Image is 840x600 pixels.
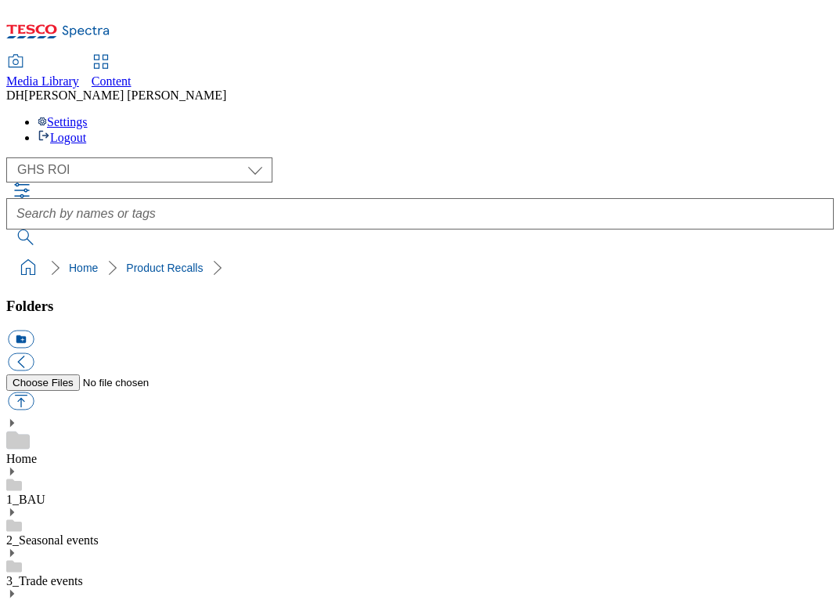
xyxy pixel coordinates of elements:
a: Product Recalls [126,262,203,274]
a: 3_Trade events [6,574,83,587]
a: Settings [38,115,88,128]
input: Search by names or tags [6,198,834,230]
span: DH [6,89,24,102]
span: [PERSON_NAME] [PERSON_NAME] [24,89,226,102]
a: Content [92,56,132,89]
a: Home [69,262,98,274]
a: Logout [38,131,86,144]
a: home [16,255,41,280]
h3: Folders [6,298,834,315]
span: Media Library [6,74,79,88]
a: Home [6,452,37,465]
a: 1_BAU [6,493,45,506]
a: 2_Seasonal events [6,533,99,547]
nav: breadcrumb [6,253,834,283]
span: Content [92,74,132,88]
a: Media Library [6,56,79,89]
